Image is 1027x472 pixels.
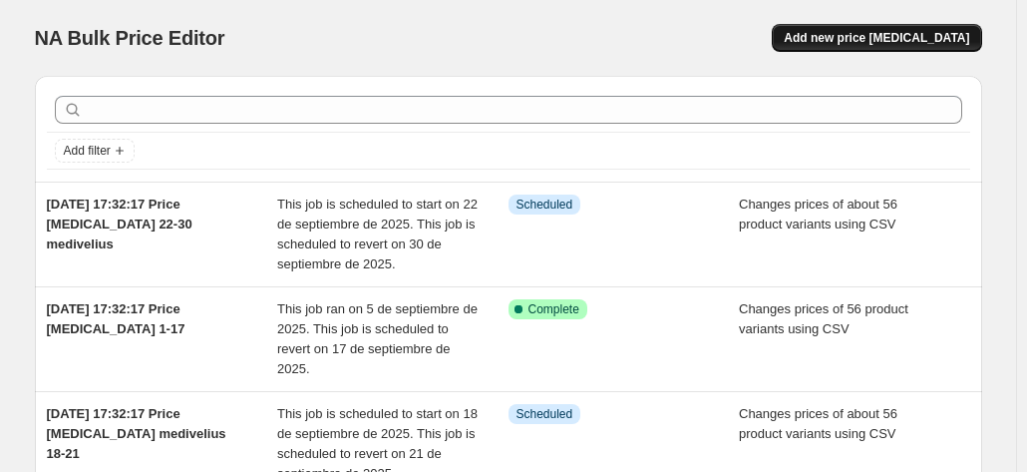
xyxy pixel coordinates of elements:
span: This job is scheduled to start on 22 de septiembre de 2025. This job is scheduled to revert on 30... [277,197,478,271]
span: Add new price [MEDICAL_DATA] [784,30,969,46]
span: [DATE] 17:32:17 Price [MEDICAL_DATA] medivelius 18-21 [47,406,226,461]
span: Scheduled [516,197,573,213]
span: Add filter [64,143,111,159]
span: Complete [528,301,579,317]
span: [DATE] 17:32:17 Price [MEDICAL_DATA] 1-17 [47,301,185,336]
span: This job ran on 5 de septiembre de 2025. This job is scheduled to revert on 17 de septiembre de 2... [277,301,478,376]
button: Add new price [MEDICAL_DATA] [772,24,981,52]
span: [DATE] 17:32:17 Price [MEDICAL_DATA] 22-30 medivelius [47,197,192,251]
button: Add filter [55,139,135,163]
span: NA Bulk Price Editor [35,27,225,49]
span: Scheduled [516,406,573,422]
span: Changes prices of 56 product variants using CSV [739,301,908,336]
span: Changes prices of about 56 product variants using CSV [739,406,897,441]
span: Changes prices of about 56 product variants using CSV [739,197,897,232]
